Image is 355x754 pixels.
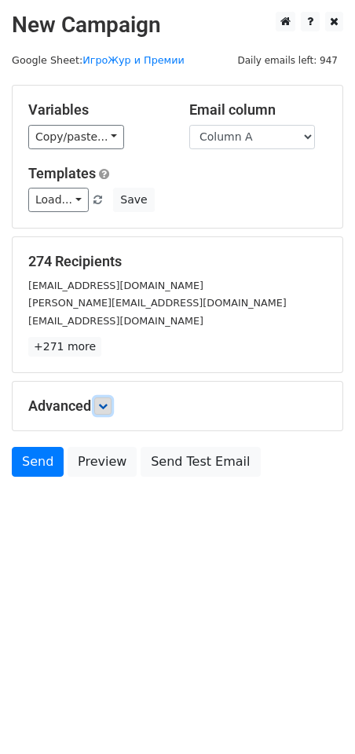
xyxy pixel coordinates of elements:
a: Send [12,447,64,477]
h2: New Campaign [12,12,343,38]
a: Load... [28,188,89,212]
h5: 274 Recipients [28,253,327,270]
h5: Variables [28,101,166,119]
a: +271 more [28,337,101,357]
a: Daily emails left: 947 [232,54,343,66]
small: [PERSON_NAME][EMAIL_ADDRESS][DOMAIN_NAME] [28,297,287,309]
span: Daily emails left: 947 [232,52,343,69]
h5: Email column [189,101,327,119]
a: Copy/paste... [28,125,124,149]
iframe: Chat Widget [276,679,355,754]
a: Send Test Email [141,447,260,477]
a: Templates [28,165,96,181]
button: Save [113,188,154,212]
small: Google Sheet: [12,54,185,66]
h5: Advanced [28,397,327,415]
a: ИгроЖур и Премии [82,54,185,66]
a: Preview [68,447,137,477]
small: [EMAIL_ADDRESS][DOMAIN_NAME] [28,315,203,327]
small: [EMAIL_ADDRESS][DOMAIN_NAME] [28,280,203,291]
